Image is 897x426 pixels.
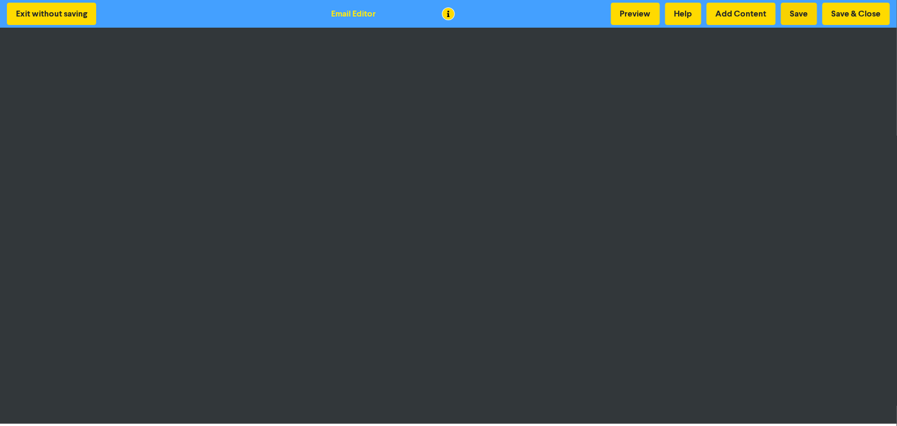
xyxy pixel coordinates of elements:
button: Save & Close [823,3,890,25]
button: Save [781,3,817,25]
div: Email Editor [332,7,376,20]
button: Add Content [707,3,776,25]
button: Exit without saving [7,3,96,25]
button: Preview [611,3,660,25]
button: Help [665,3,701,25]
